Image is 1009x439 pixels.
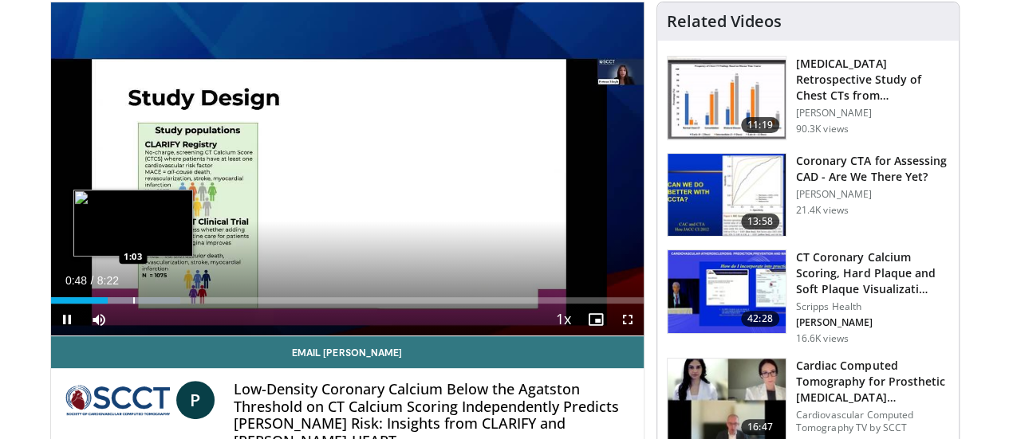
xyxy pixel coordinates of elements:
[741,214,779,229] span: 13:58
[741,419,779,435] span: 16:47
[741,311,779,327] span: 42:28
[796,358,949,406] h3: Cardiac Computed Tomography for Prosthetic [MEDICAL_DATA] Assessment We…
[667,153,949,237] a: 13:58 Coronary CTA for Assessing CAD - Are We There Yet? [PERSON_NAME] 21.4K views
[176,381,215,419] a: P
[667,12,782,31] h4: Related Videos
[667,249,949,345] a: 42:28 CT Coronary Calcium Scoring, Hard Plaque and Soft Plaque Visualizati… Scripps Health [PERSO...
[64,381,170,419] img: Cardiovascular Computed Tomography TV by SCCT
[796,204,849,217] p: 21.4K views
[796,316,949,329] p: [PERSON_NAME]
[548,304,580,335] button: Playback Rate
[796,123,849,135] p: 90.3K views
[796,188,949,201] p: [PERSON_NAME]
[51,336,644,368] a: Email [PERSON_NAME]
[796,249,949,297] h3: CT Coronary Calcium Scoring, Hard Plaque and Soft Plaque Visualizati…
[668,154,786,237] img: 34b2b9a4-89e5-4b8c-b553-8a638b61a706.150x105_q85_crop-smart_upscale.jpg
[73,190,193,257] img: image.jpeg
[83,304,115,335] button: Mute
[796,153,949,185] h3: Coronary CTA for Assessing CAD - Are We There Yet?
[741,117,779,133] span: 11:19
[796,56,949,104] h3: [MEDICAL_DATA] Retrospective Study of Chest CTs from [GEOGRAPHIC_DATA]: What is the Re…
[51,304,83,335] button: Pause
[97,274,119,287] span: 8:22
[668,57,786,139] img: c2eb46a3-50d3-446d-a553-a9f8510c7760.150x105_q85_crop-smart_upscale.jpg
[65,274,87,287] span: 0:48
[51,297,644,304] div: Progress Bar
[667,56,949,140] a: 11:19 [MEDICAL_DATA] Retrospective Study of Chest CTs from [GEOGRAPHIC_DATA]: What is the Re… [PE...
[91,274,94,287] span: /
[796,409,949,434] p: Cardiovascular Computed Tomography TV by SCCT
[580,304,612,335] button: Enable picture-in-picture mode
[796,300,949,313] p: Scripps Health
[796,332,849,345] p: 16.6K views
[796,107,949,120] p: [PERSON_NAME]
[668,250,786,333] img: 4ea3ec1a-320e-4f01-b4eb-a8bc26375e8f.150x105_q85_crop-smart_upscale.jpg
[51,2,644,336] video-js: Video Player
[612,304,644,335] button: Fullscreen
